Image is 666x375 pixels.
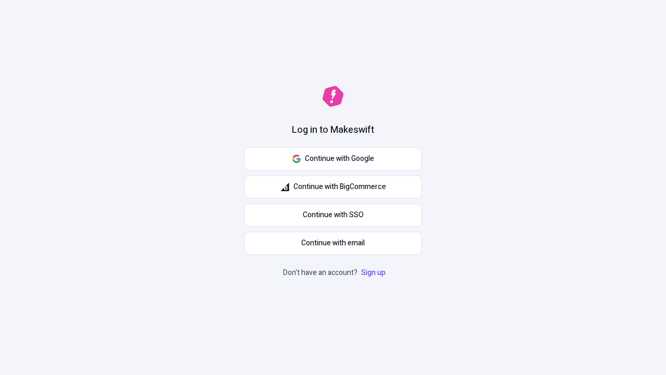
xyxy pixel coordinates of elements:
button: Continue with Google [245,147,421,170]
p: Don't have an account? [283,267,388,279]
button: Continue with BigCommerce [245,176,421,198]
a: Continue with SSO [245,204,421,227]
h1: Log in to Makeswift [292,123,374,137]
a: Sign up [359,267,388,278]
span: Continue with BigCommerce [293,181,386,193]
span: Continue with email [301,238,365,249]
button: Continue with email [245,232,421,255]
span: Continue with Google [305,153,374,165]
